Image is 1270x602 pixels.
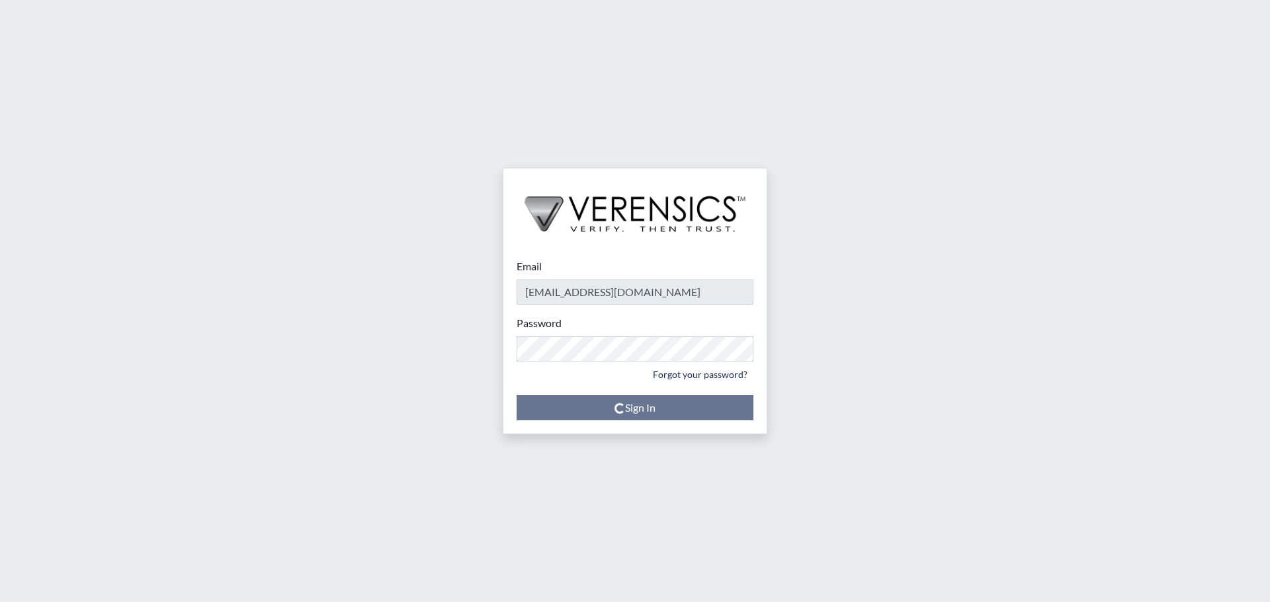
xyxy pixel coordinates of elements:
[517,395,753,420] button: Sign In
[517,280,753,305] input: Email
[517,315,562,331] label: Password
[647,364,753,385] a: Forgot your password?
[517,258,542,274] label: Email
[503,169,767,245] img: logo-wide-black.2aad4157.png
